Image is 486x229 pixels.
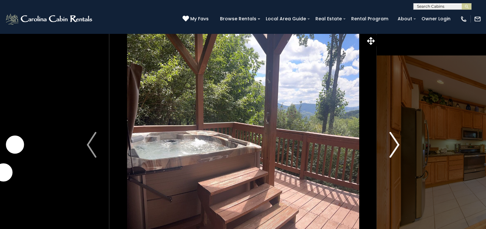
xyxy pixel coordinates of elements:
[87,132,96,158] img: arrow
[474,15,481,23] img: mail-regular-white.png
[183,15,210,23] a: My Favs
[460,15,467,23] img: phone-regular-white.png
[390,132,399,158] img: arrow
[348,14,392,24] a: Rental Program
[190,15,209,22] span: My Favs
[312,14,345,24] a: Real Estate
[217,14,260,24] a: Browse Rentals
[5,13,94,25] img: White-1-2.png
[263,14,309,24] a: Local Area Guide
[418,14,454,24] a: Owner Login
[394,14,415,24] a: About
